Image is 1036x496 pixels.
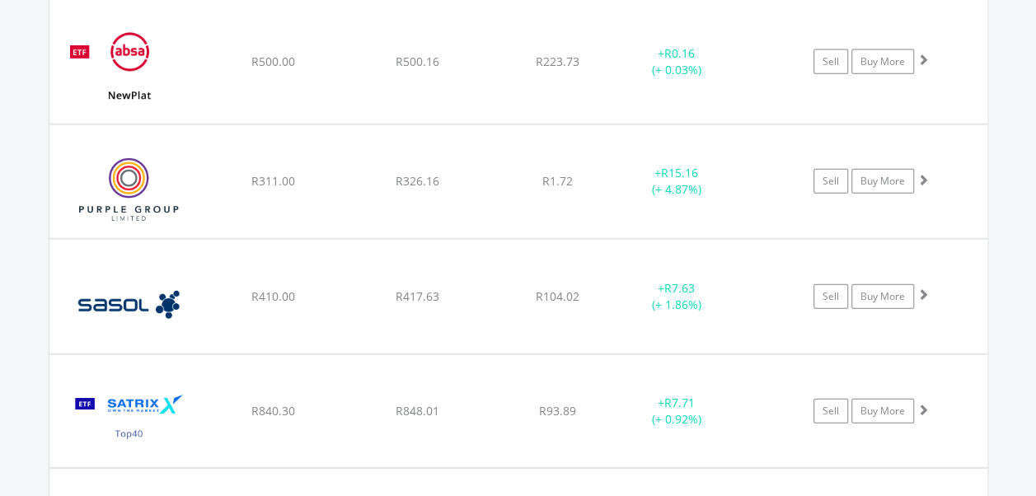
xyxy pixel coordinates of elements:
[542,173,573,189] span: R1.72
[615,165,739,198] div: + (+ 4.87%)
[664,395,695,410] span: R7.71
[851,399,914,423] a: Buy More
[664,280,695,296] span: R7.63
[396,288,439,304] span: R417.63
[615,395,739,428] div: + (+ 0.92%)
[664,45,695,61] span: R0.16
[58,20,199,119] img: EQU.ZA.NGPLT.png
[251,54,295,69] span: R500.00
[396,173,439,189] span: R326.16
[536,54,579,69] span: R223.73
[396,54,439,69] span: R500.16
[536,288,579,304] span: R104.02
[813,49,848,74] a: Sell
[58,376,199,464] img: EQU.ZA.STX40.png
[661,165,698,180] span: R15.16
[251,288,295,304] span: R410.00
[539,403,576,419] span: R93.89
[851,284,914,309] a: Buy More
[813,399,848,423] a: Sell
[813,284,848,309] a: Sell
[851,49,914,74] a: Buy More
[251,403,295,419] span: R840.30
[58,146,199,234] img: EQU.ZA.PPE.png
[58,260,199,349] img: EQU.ZA.SOL.png
[851,169,914,194] a: Buy More
[396,403,439,419] span: R848.01
[251,173,295,189] span: R311.00
[813,169,848,194] a: Sell
[615,280,739,313] div: + (+ 1.86%)
[615,45,739,78] div: + (+ 0.03%)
